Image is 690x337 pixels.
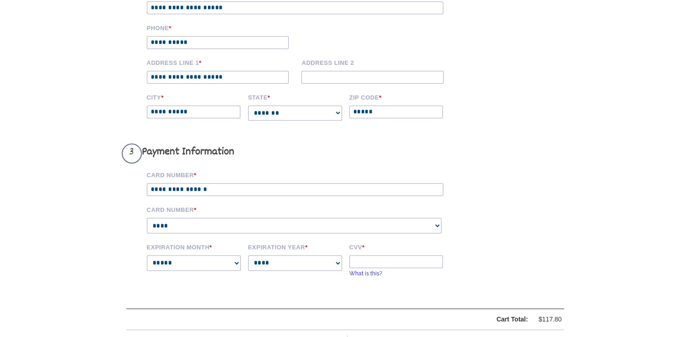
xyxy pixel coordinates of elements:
[147,205,457,213] label: Card Number
[248,93,343,101] label: State
[349,93,444,101] label: Zip code
[147,58,296,66] label: Address Line 1
[122,143,457,163] h3: Payment Information
[248,242,343,251] label: Expiration Year
[349,270,382,277] a: What is this?
[147,242,242,251] label: Expiration Month
[301,58,450,66] label: Address Line 2
[147,23,296,32] label: Phone
[147,170,457,179] label: Card Number
[150,314,528,325] div: Cart Total:
[147,93,242,101] label: City
[349,242,444,251] label: CVV
[534,314,562,325] div: $117.80
[122,143,142,163] span: 3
